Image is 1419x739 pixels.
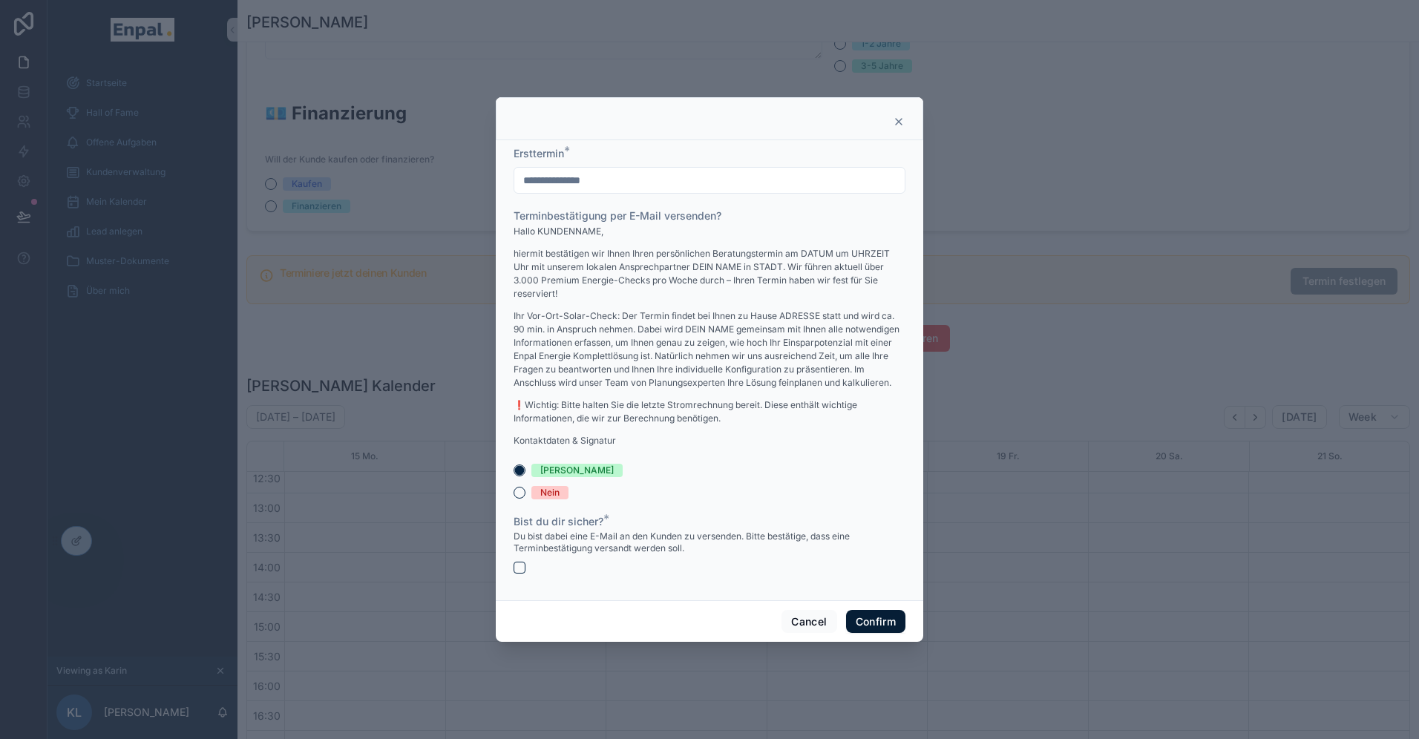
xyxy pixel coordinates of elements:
p: Ihr Vor-Ort-Solar-Check: Der Termin findet bei Ihnen zu Hause ADRESSE statt und wird ca. 90 min. ... [514,309,905,390]
div: [PERSON_NAME] [540,464,614,477]
div: Nein [540,486,560,499]
p: hiermit bestätigen wir Ihnen Ihren persönlichen Beratungstermin am DATUM um UHRZEIT Uhr mit unser... [514,247,905,300]
span: Ersttermin [514,147,564,160]
p: Kontaktdaten & Signatur [514,434,905,447]
p: Hallo KUNDENNAME, [514,225,905,238]
button: Confirm [846,610,905,634]
button: Cancel [781,610,836,634]
span: Terminbestätigung per E-Mail versenden? [514,209,721,222]
span: Bist du dir sicher? [514,515,603,528]
span: Du bist dabei eine E-Mail an den Kunden zu versenden. Bitte bestätige, dass eine Terminbestätigun... [514,531,905,554]
p: ❗Wichtig: Bitte halten Sie die letzte Stromrechnung bereit. Diese enthält wichtige Informationen,... [514,398,905,425]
